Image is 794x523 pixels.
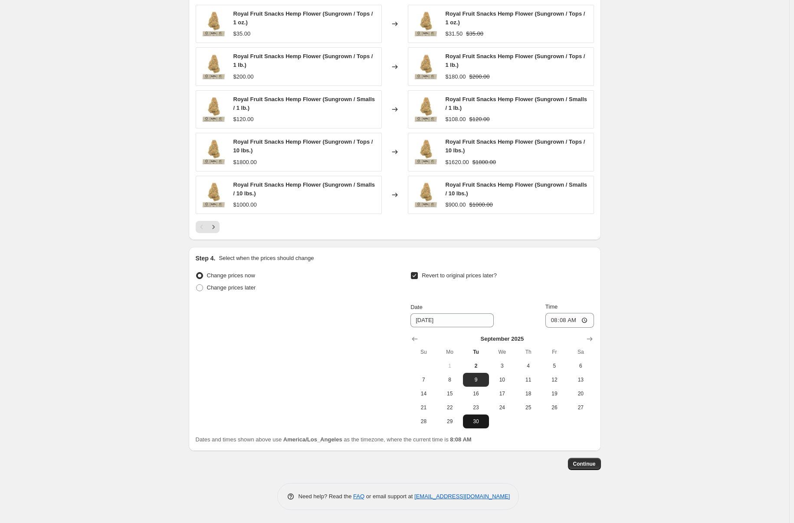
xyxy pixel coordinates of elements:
[440,349,459,355] span: Mo
[489,401,515,414] button: Wednesday September 24 2025
[545,349,564,355] span: Fr
[410,345,436,359] th: Sunday
[437,414,463,428] button: Monday September 29 2025
[545,303,558,310] span: Time
[440,418,459,425] span: 29
[440,376,459,383] span: 8
[414,493,510,500] a: [EMAIL_ADDRESS][DOMAIN_NAME]
[440,404,459,411] span: 22
[233,158,257,167] div: $1800.00
[518,404,538,411] span: 25
[463,387,489,401] button: Tuesday September 16 2025
[283,436,342,443] b: America/Los_Angeles
[568,345,594,359] th: Saturday
[545,376,564,383] span: 12
[489,373,515,387] button: Wednesday September 10 2025
[196,254,216,263] h2: Step 4.
[200,139,226,165] img: RoyalFruitSnacks-Sungrown-TopPrimaryImagewCBDv2_80x.jpg
[545,404,564,411] span: 26
[518,376,538,383] span: 11
[463,401,489,414] button: Tuesday September 23 2025
[364,493,414,500] span: or email support at
[299,493,354,500] span: Need help? Read the
[446,30,463,38] div: $31.50
[446,10,585,26] span: Royal Fruit Snacks Hemp Flower (Sungrown / Tops / 1 oz.)
[413,96,439,122] img: RoyalFruitSnacks-Sungrown-TopPrimaryImagewCBDv2_80x.jpg
[233,53,373,68] span: Royal Fruit Snacks Hemp Flower (Sungrown / Tops / 1 lb.)
[571,362,590,369] span: 6
[472,158,496,167] strike: $1800.00
[422,272,497,279] span: Revert to original prices later?
[541,373,568,387] button: Friday September 12 2025
[541,387,568,401] button: Friday September 19 2025
[492,390,512,397] span: 17
[200,96,226,122] img: RoyalFruitSnacks-Sungrown-TopPrimaryImagewCBDv2_80x.jpg
[541,345,568,359] th: Friday
[466,362,486,369] span: 2
[437,401,463,414] button: Monday September 22 2025
[466,30,483,38] strike: $35.00
[571,404,590,411] span: 27
[200,54,226,80] img: RoyalFruitSnacks-Sungrown-TopPrimaryImagewCBDv2_80x.jpg
[440,362,459,369] span: 1
[492,404,512,411] span: 24
[446,53,585,68] span: Royal Fruit Snacks Hemp Flower (Sungrown / Tops / 1 lb.)
[196,221,220,233] nav: Pagination
[207,272,255,279] span: Change prices now
[515,345,541,359] th: Thursday
[410,414,436,428] button: Sunday September 28 2025
[469,72,490,81] strike: $200.00
[409,333,421,345] button: Show previous month, August 2025
[545,362,564,369] span: 5
[469,201,493,209] strike: $1000.00
[515,359,541,373] button: Thursday September 4 2025
[413,54,439,80] img: RoyalFruitSnacks-Sungrown-TopPrimaryImagewCBDv2_80x.jpg
[414,376,433,383] span: 7
[233,181,375,197] span: Royal Fruit Snacks Hemp Flower (Sungrown / Smalls / 10 lbs.)
[515,387,541,401] button: Thursday September 18 2025
[437,359,463,373] button: Monday September 1 2025
[568,387,594,401] button: Saturday September 20 2025
[541,359,568,373] button: Friday September 5 2025
[446,158,469,167] div: $1620.00
[469,115,490,124] strike: $120.00
[200,182,226,208] img: RoyalFruitSnacks-Sungrown-TopPrimaryImagewCBDv2_80x.jpg
[568,401,594,414] button: Saturday September 27 2025
[489,359,515,373] button: Wednesday September 3 2025
[450,436,471,443] b: 8:08 AM
[414,418,433,425] span: 28
[233,96,375,111] span: Royal Fruit Snacks Hemp Flower (Sungrown / Smalls / 1 lb.)
[463,373,489,387] button: Tuesday September 9 2025
[414,390,433,397] span: 14
[515,373,541,387] button: Thursday September 11 2025
[541,401,568,414] button: Friday September 26 2025
[515,401,541,414] button: Thursday September 25 2025
[463,414,489,428] button: Tuesday September 30 2025
[466,390,486,397] span: 16
[207,284,256,291] span: Change prices later
[463,345,489,359] th: Tuesday
[437,345,463,359] th: Monday
[233,115,254,124] div: $120.00
[466,376,486,383] span: 9
[518,349,538,355] span: Th
[466,349,486,355] span: Tu
[492,349,512,355] span: We
[413,11,439,37] img: RoyalFruitSnacks-Sungrown-TopPrimaryImagewCBDv2_80x.jpg
[413,182,439,208] img: RoyalFruitSnacks-Sungrown-TopPrimaryImagewCBDv2_80x.jpg
[410,313,494,327] input: 9/2/2025
[233,30,251,38] div: $35.00
[568,359,594,373] button: Saturday September 6 2025
[437,387,463,401] button: Monday September 15 2025
[584,333,596,345] button: Show next month, October 2025
[571,390,590,397] span: 20
[492,376,512,383] span: 10
[446,96,587,111] span: Royal Fruit Snacks Hemp Flower (Sungrown / Smalls / 1 lb.)
[518,390,538,397] span: 18
[413,139,439,165] img: RoyalFruitSnacks-Sungrown-TopPrimaryImagewCBDv2_80x.jpg
[410,401,436,414] button: Sunday September 21 2025
[446,72,466,81] div: $180.00
[446,181,587,197] span: Royal Fruit Snacks Hemp Flower (Sungrown / Smalls / 10 lbs.)
[233,10,373,26] span: Royal Fruit Snacks Hemp Flower (Sungrown / Tops / 1 oz.)
[489,345,515,359] th: Wednesday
